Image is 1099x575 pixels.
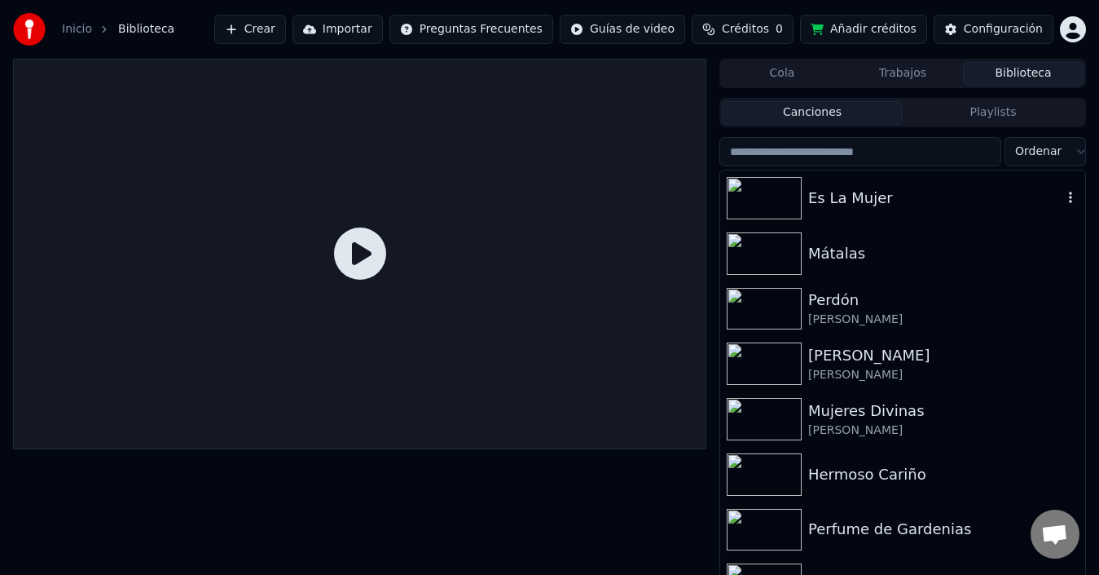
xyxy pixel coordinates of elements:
[808,367,1079,383] div: [PERSON_NAME]
[1015,144,1062,160] span: Ordenar
[214,15,286,44] button: Crear
[722,21,769,38] span: Créditos
[722,101,903,125] button: Canciones
[722,62,842,86] button: Cola
[62,21,92,38] a: Inicio
[808,312,1079,328] div: [PERSON_NAME]
[842,62,963,86] button: Trabajos
[13,13,46,46] img: youka
[808,344,1079,367] div: [PERSON_NAME]
[560,15,685,44] button: Guías de video
[808,518,1079,541] div: Perfume de Gardenias
[903,101,1084,125] button: Playlists
[808,422,1079,439] div: [PERSON_NAME]
[808,242,1079,265] div: Mátalas
[118,21,174,38] span: Biblioteca
[292,15,383,44] button: Importar
[62,21,174,38] nav: breadcrumb
[963,62,1084,86] button: Biblioteca
[776,21,783,38] span: 0
[389,15,553,44] button: Preguntas Frecuentes
[800,15,927,44] button: Añadir créditos
[1031,510,1079,559] a: Chat abierto
[964,21,1043,38] div: Configuración
[934,15,1053,44] button: Configuración
[808,289,1079,312] div: Perdón
[808,187,1062,210] div: Es La Mujer
[692,15,793,44] button: Créditos0
[808,463,1079,486] div: Hermoso Cariño
[808,400,1079,422] div: Mujeres Divinas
